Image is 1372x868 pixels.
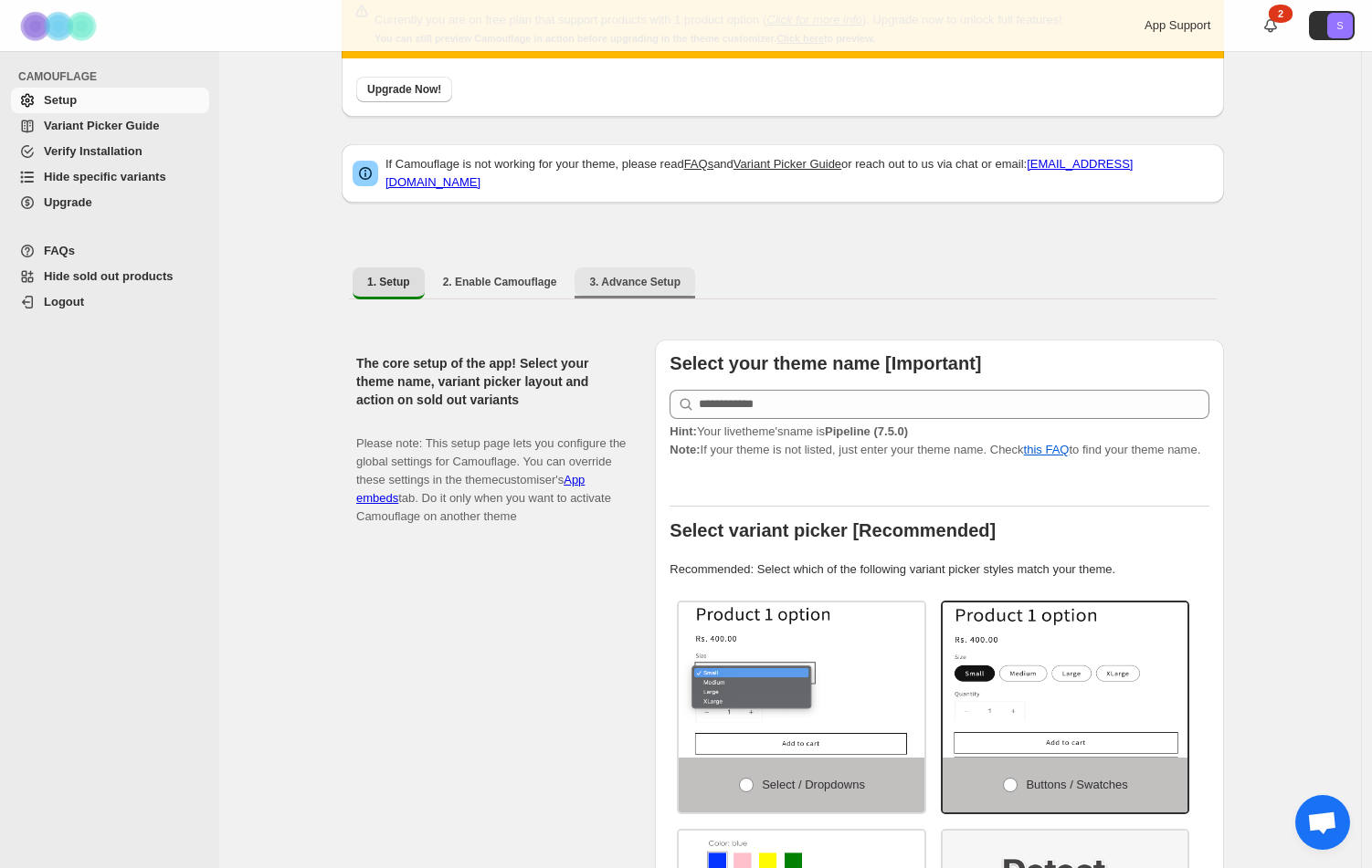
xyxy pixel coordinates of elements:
p: Please note: This setup page lets you configure the global settings for Camouflage. You can overr... [356,416,626,526]
a: Variant Picker Guide [11,113,209,139]
span: Select / Dropdowns [762,778,865,791]
text: S [1336,20,1343,31]
img: Select / Dropdowns [679,602,924,758]
span: 2. Enable Camouflage [443,275,557,289]
img: Buttons / Swatches [943,602,1188,758]
span: Avatar with initials S [1327,13,1353,38]
a: Hide specific variants [11,164,209,190]
a: FAQs [684,157,714,171]
span: Upgrade Now! [367,82,441,97]
span: Logout [44,295,84,309]
span: Hide specific variants [44,170,166,183]
span: Upgrade [44,195,92,209]
a: Hide sold out products [11,264,209,289]
a: 2 [1261,16,1280,35]
strong: Hint: [670,424,697,438]
b: Select variant picker [Recommended] [670,520,996,540]
b: Select your theme name [Important] [670,353,981,373]
span: Verify Installation [44,144,142,158]
img: Camouflage [15,1,106,51]
span: FAQs [44,244,75,257]
button: Upgrade Now! [356,77,452,102]
span: Variant Picker Guide [44,119,159,132]
span: 3. Advance Setup [589,275,681,289]
p: If Camouflage is not working for your theme, please read and or reach out to us via chat or email: [385,155,1213,192]
a: Logout [11,289,209,315]
a: Setup [11,88,209,113]
a: FAQs [11,238,209,264]
span: Hide sold out products [44,269,174,283]
span: Your live theme's name is [670,424,908,438]
span: Setup [44,93,77,107]
p: Recommended: Select which of the following variant picker styles match your theme. [670,560,1209,579]
span: App Support [1145,18,1210,32]
strong: Note: [670,443,700,456]
a: Variant Picker Guide [733,157,841,171]
a: this FAQ [1024,443,1070,456]
span: 1. Setup [367,275,410,289]
button: Avatar with initials S [1309,11,1355,40]
span: CAMOUFLAGE [18,69,210,84]
a: Upgrade [11,190,209,215]
p: If your theme is not listed, just enter your theme name. Check to find your theme name. [670,423,1209,459]
strong: Pipeline (7.5.0) [825,424,908,438]
a: Open chat [1295,795,1350,850]
div: 2 [1269,5,1293,23]
h2: The core setup of the app! Select your theme name, variant picker layout and action on sold out v... [356,354,626,409]
span: Buttons / Swatches [1026,778,1127,791]
a: Verify Installation [11,139,209,164]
